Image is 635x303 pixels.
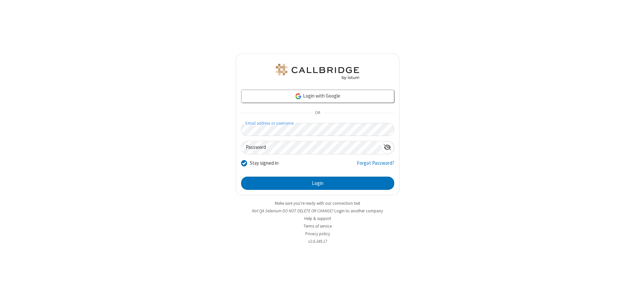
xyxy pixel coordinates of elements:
input: Email address or username [241,123,394,136]
a: Terms of service [304,223,332,229]
input: Password [241,141,381,154]
div: Show password [381,141,394,153]
a: Privacy policy [305,231,330,237]
button: Login to another company [334,208,383,214]
li: Not QA Selenium DO NOT DELETE OR CHANGE? [236,208,400,214]
a: Help & support [304,216,331,221]
button: Login [241,177,394,190]
label: Stay signed in [250,159,278,167]
a: Forgot Password? [357,159,394,172]
li: v2.6.349.17 [236,238,400,244]
span: OR [312,108,323,118]
img: QA Selenium DO NOT DELETE OR CHANGE [275,64,360,80]
img: google-icon.png [295,93,302,100]
a: Login with Google [241,90,394,103]
a: Make sure you're ready with our connection test [275,200,360,206]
